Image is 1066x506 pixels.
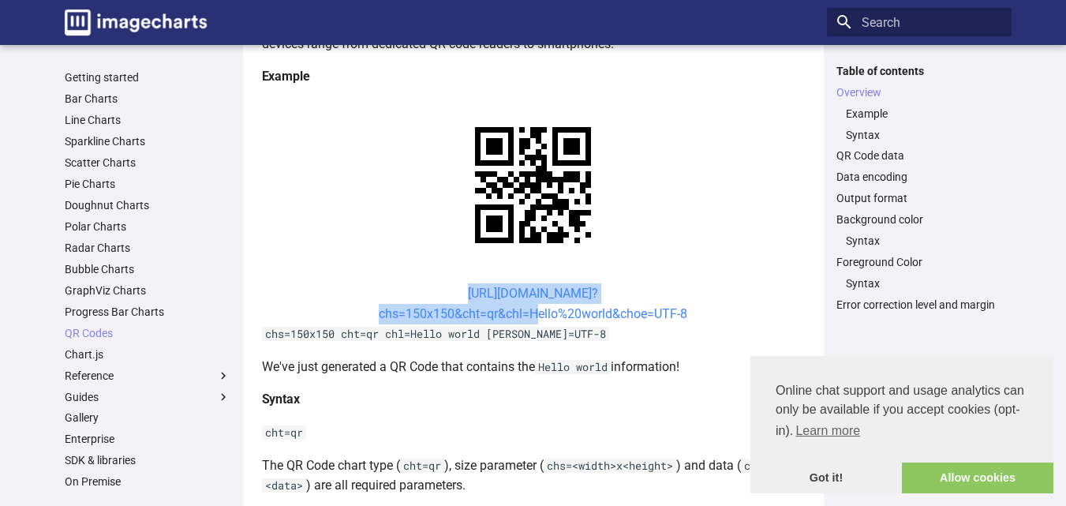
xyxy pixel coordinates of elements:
[65,134,230,148] a: Sparkline Charts
[544,459,676,473] code: chs=<width>x<height>
[65,113,230,127] a: Line Charts
[65,262,230,276] a: Bubble Charts
[827,8,1012,36] input: Search
[836,234,1002,248] nav: Background color
[846,128,1002,142] a: Syntax
[836,191,1002,205] a: Output format
[65,70,230,84] a: Getting started
[65,410,230,425] a: Gallery
[65,9,207,36] img: logo
[846,234,1002,248] a: Syntax
[65,219,230,234] a: Polar Charts
[65,177,230,191] a: Pie Charts
[836,255,1002,269] a: Foreground Color
[836,212,1002,227] a: Background color
[846,107,1002,121] a: Example
[827,64,1012,78] label: Table of contents
[750,356,1053,493] div: cookieconsent
[836,170,1002,184] a: Data encoding
[65,198,230,212] a: Doughnut Charts
[836,85,1002,99] a: Overview
[58,3,213,42] a: Image-Charts documentation
[65,432,230,446] a: Enterprise
[836,148,1002,163] a: QR Code data
[776,381,1028,443] span: Online chat support and usage analytics can only be available if you accept cookies (opt-in).
[65,347,230,362] a: Chart.js
[836,298,1002,312] a: Error correction level and margin
[65,92,230,106] a: Bar Charts
[65,474,230,489] a: On Premise
[262,455,805,496] p: The QR Code chart type ( ), size parameter ( ) and data ( ) are all required parameters.
[65,241,230,255] a: Radar Charts
[65,156,230,170] a: Scatter Charts
[262,66,805,87] h4: Example
[262,327,609,341] code: chs=150x150 cht=qr chl=Hello world [PERSON_NAME]=UTF-8
[827,64,1012,313] nav: Table of contents
[836,107,1002,142] nav: Overview
[65,283,230,298] a: GraphViz Charts
[400,459,444,473] code: cht=qr
[65,326,230,340] a: QR Codes
[65,390,230,404] label: Guides
[262,389,805,410] h4: Syntax
[262,357,805,377] p: We've just generated a QR Code that contains the information!
[750,463,902,494] a: dismiss cookie message
[902,463,1053,494] a: allow cookies
[262,425,306,440] code: cht=qr
[535,360,611,374] code: Hello world
[65,453,230,467] a: SDK & libraries
[836,276,1002,290] nav: Foreground Color
[447,99,619,271] img: chart
[379,286,687,321] a: [URL][DOMAIN_NAME]?chs=150x150&cht=qr&chl=Hello%20world&choe=UTF-8
[65,305,230,319] a: Progress Bar Charts
[846,276,1002,290] a: Syntax
[65,369,230,383] label: Reference
[793,419,862,443] a: learn more about cookies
